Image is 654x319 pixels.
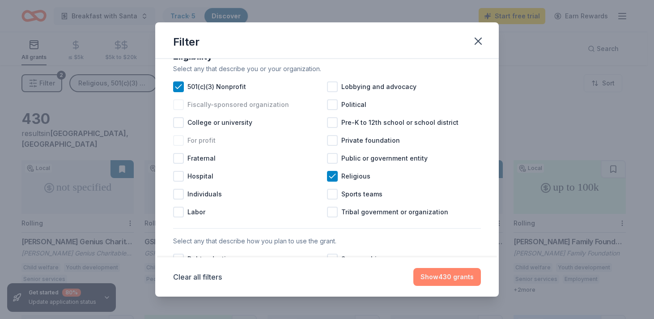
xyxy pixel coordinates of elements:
button: Clear all filters [173,272,222,282]
span: 501(c)(3) Nonprofit [187,81,246,92]
span: Lobbying and advocacy [341,81,416,92]
span: College or university [187,117,252,128]
span: Public or government entity [341,153,428,164]
span: Labor [187,207,205,217]
button: Show430 grants [413,268,481,286]
span: Fiscally-sponsored organization [187,99,289,110]
span: For profit [187,135,216,146]
span: Religious [341,171,370,182]
span: Individuals [187,189,222,200]
span: Tribal government or organization [341,207,448,217]
span: Sports teams [341,189,382,200]
div: Filter [173,35,200,49]
span: Fraternal [187,153,216,164]
span: Sponsorship [341,254,381,264]
div: Select any that describe how you plan to use the grant. [173,236,481,247]
span: Political [341,99,366,110]
span: Pre-K to 12th school or school district [341,117,459,128]
div: Select any that describe you or your organization. [173,64,481,74]
span: Private foundation [341,135,400,146]
span: Debt reduction [187,254,234,264]
span: Hospital [187,171,213,182]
